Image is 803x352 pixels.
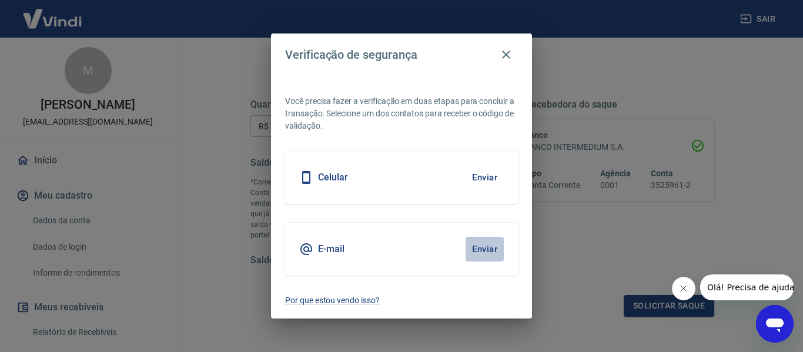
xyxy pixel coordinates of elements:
[700,274,794,300] iframe: Mensagem da empresa
[466,237,504,262] button: Enviar
[672,277,695,300] iframe: Fechar mensagem
[7,8,99,18] span: Olá! Precisa de ajuda?
[285,294,518,307] a: Por que estou vendo isso?
[285,48,417,62] h4: Verificação de segurança
[318,172,348,183] h5: Celular
[756,305,794,343] iframe: Botão para abrir a janela de mensagens
[466,165,504,190] button: Enviar
[285,95,518,132] p: Você precisa fazer a verificação em duas etapas para concluir a transação. Selecione um dos conta...
[318,243,344,255] h5: E-mail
